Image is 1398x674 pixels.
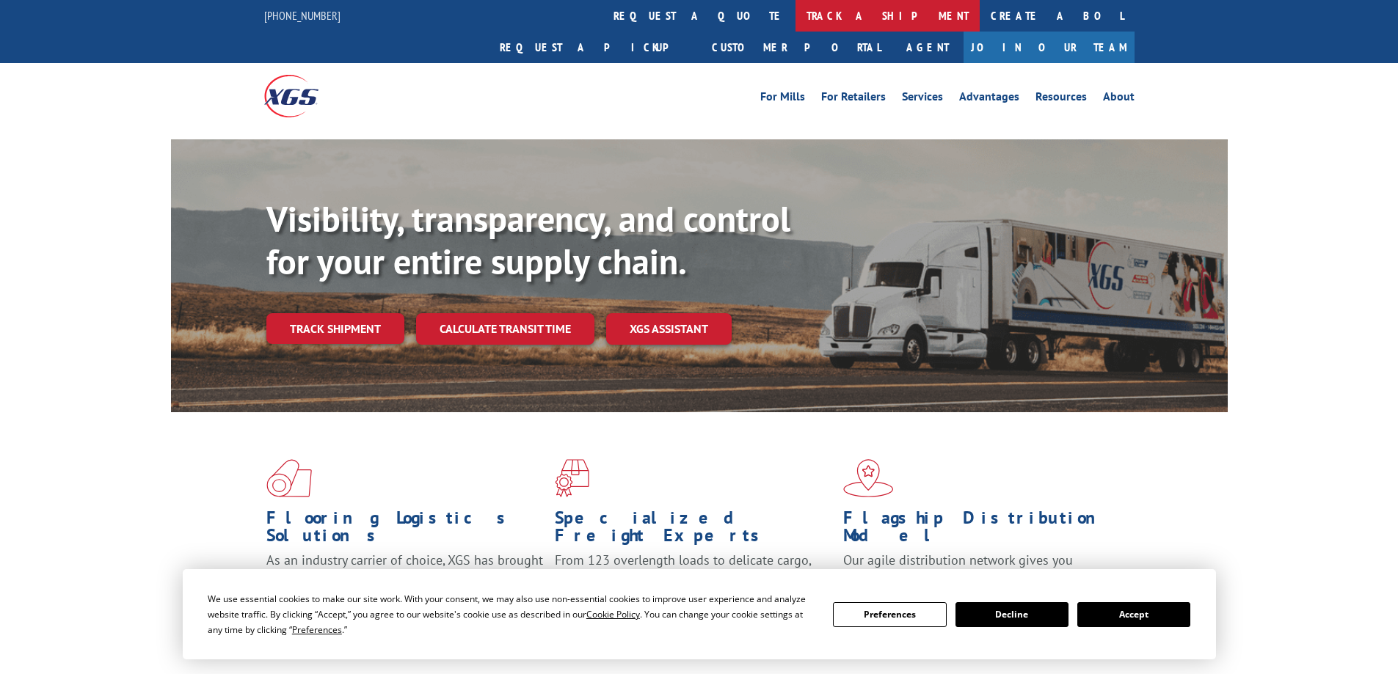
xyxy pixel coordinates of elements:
a: Resources [1035,91,1087,107]
a: About [1103,91,1135,107]
a: Calculate transit time [416,313,594,345]
a: Agent [892,32,964,63]
button: Preferences [833,602,946,627]
span: Cookie Policy [586,608,640,620]
h1: Flagship Distribution Model [843,509,1121,552]
a: Customer Portal [701,32,892,63]
a: Request a pickup [489,32,701,63]
span: Preferences [292,623,342,636]
div: We use essential cookies to make our site work. With your consent, we may also use non-essential ... [208,591,815,637]
img: xgs-icon-focused-on-flooring-red [555,459,589,497]
a: XGS ASSISTANT [606,313,732,345]
a: [PHONE_NUMBER] [264,8,341,23]
img: xgs-icon-flagship-distribution-model-red [843,459,894,497]
span: Our agile distribution network gives you nationwide inventory management on demand. [843,552,1113,586]
a: Track shipment [266,313,404,344]
a: For Mills [760,91,805,107]
h1: Specialized Freight Experts [555,509,832,552]
h1: Flooring Logistics Solutions [266,509,544,552]
span: As an industry carrier of choice, XGS has brought innovation and dedication to flooring logistics... [266,552,543,604]
button: Decline [955,602,1068,627]
p: From 123 overlength loads to delicate cargo, our experienced staff knows the best way to move you... [555,552,832,617]
a: For Retailers [821,91,886,107]
div: Cookie Consent Prompt [183,569,1216,659]
img: xgs-icon-total-supply-chain-intelligence-red [266,459,312,497]
button: Accept [1077,602,1190,627]
b: Visibility, transparency, and control for your entire supply chain. [266,196,790,284]
a: Advantages [959,91,1019,107]
a: Join Our Team [964,32,1135,63]
a: Services [902,91,943,107]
